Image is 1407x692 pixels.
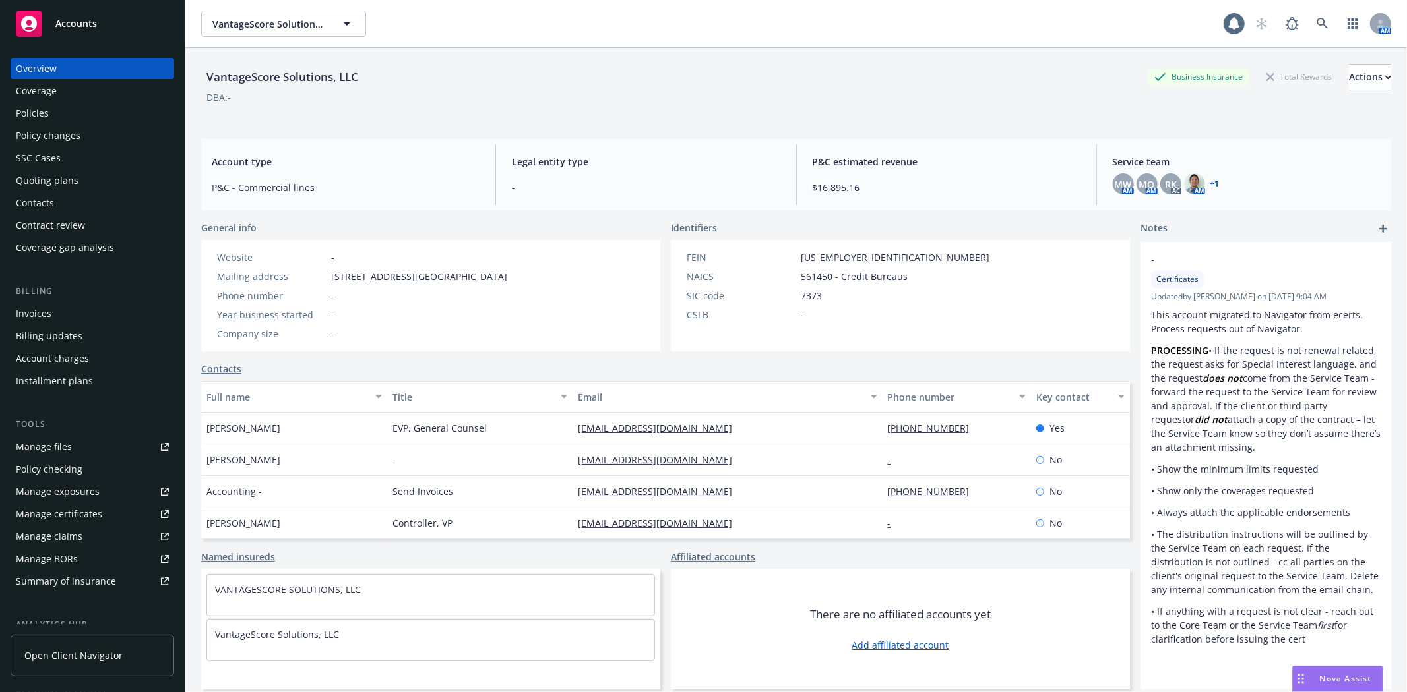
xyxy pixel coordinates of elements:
[1151,462,1381,476] p: • Show the minimum limits requested
[687,308,796,322] div: CSLB
[1293,666,1309,691] div: Drag to move
[217,289,326,303] div: Phone number
[215,583,361,596] a: VANTAGESCORE SOLUTIONS, LLC
[201,69,363,86] div: VantageScore Solutions, LLC
[201,381,387,413] button: Full name
[578,485,743,498] a: [EMAIL_ADDRESS][DOMAIN_NAME]
[331,308,334,322] span: -
[578,390,862,404] div: Email
[883,381,1031,413] button: Phone number
[11,237,174,258] a: Coverage gap analysis
[512,155,780,169] span: Legal entity type
[11,548,174,569] a: Manage BORs
[11,370,174,391] a: Installment plans
[331,251,334,264] a: -
[331,270,507,283] span: [STREET_ADDRESS][GEOGRAPHIC_DATA]
[206,90,231,104] div: DBA: -
[1195,413,1228,426] em: did not
[217,270,326,283] div: Mailing address
[16,80,57,101] div: Coverage
[1184,173,1205,194] img: photo
[16,170,78,191] div: Quoting plans
[813,155,1080,169] span: P&C estimated revenue
[16,459,82,480] div: Policy checking
[16,326,82,347] div: Billing updates
[1148,69,1249,85] div: Business Insurance
[671,221,717,235] span: Identifiers
[16,481,100,502] div: Manage exposures
[1292,666,1383,692] button: Nova Assist
[1141,242,1391,656] div: -CertificatesUpdatedby [PERSON_NAME] on [DATE] 9:04 AMThis account migrated to Navigator from ece...
[392,484,453,498] span: Send Invoices
[801,289,822,303] span: 7373
[16,548,78,569] div: Manage BORs
[1049,421,1065,435] span: Yes
[1349,65,1391,90] div: Actions
[1151,484,1381,498] p: • Show only the coverages requested
[392,421,487,435] span: EVP, General Counsel
[1165,177,1177,191] span: RK
[1049,453,1062,467] span: No
[11,481,174,502] a: Manage exposures
[16,125,80,146] div: Policy changes
[687,270,796,283] div: NAICS
[1151,308,1381,335] p: This account migrated to Navigator from ecerts. Process requests out of Navigator.
[11,58,174,79] a: Overview
[1049,484,1062,498] span: No
[16,348,89,369] div: Account charges
[11,170,174,191] a: Quoting plans
[11,418,174,431] div: Tools
[11,80,174,101] a: Coverage
[16,504,102,525] div: Manage certificates
[16,526,82,547] div: Manage claims
[687,250,796,264] div: FEIN
[810,606,991,622] span: There are no affiliated accounts yet
[215,628,339,641] a: VantageScore Solutions, LLC
[11,125,174,146] a: Policy changes
[1151,344,1208,357] strong: PROCESSING
[16,148,61,169] div: SSC Cases
[16,215,85,236] div: Contract review
[1139,177,1155,191] span: MQ
[11,348,174,369] a: Account charges
[852,638,949,652] a: Add affiliated account
[206,421,280,435] span: [PERSON_NAME]
[11,192,174,214] a: Contacts
[201,221,257,235] span: General info
[11,326,174,347] a: Billing updates
[1141,221,1168,237] span: Notes
[1375,221,1391,237] a: add
[1151,343,1381,454] p: • If the request is not renewal related, the request asks for Special Interest language, and the ...
[578,422,743,434] a: [EMAIL_ADDRESS][DOMAIN_NAME]
[1279,11,1305,37] a: Report a Bug
[392,516,453,530] span: Controller, VP
[1113,155,1381,169] span: Service team
[578,453,743,466] a: [EMAIL_ADDRESS][DOMAIN_NAME]
[11,215,174,236] a: Contract review
[1036,390,1110,404] div: Key contact
[16,303,51,324] div: Invoices
[55,18,97,29] span: Accounts
[212,181,480,194] span: P&C - Commercial lines
[331,327,334,341] span: -
[1349,64,1391,90] button: Actions
[1049,516,1062,530] span: No
[687,289,796,303] div: SIC code
[888,517,902,529] a: -
[11,148,174,169] a: SSC Cases
[212,17,327,31] span: VantageScore Solutions, LLC
[11,103,174,124] a: Policies
[1151,527,1381,596] p: • The distribution instructions will be outlined by the Service Team on each request. If the dist...
[1249,11,1275,37] a: Start snowing
[201,362,241,376] a: Contacts
[1115,177,1132,191] span: MW
[11,303,174,324] a: Invoices
[801,270,908,283] span: 561450 - Credit Bureaus
[331,289,334,303] span: -
[212,155,480,169] span: Account type
[392,390,553,404] div: Title
[888,422,980,434] a: [PHONE_NUMBER]
[11,5,174,42] a: Accounts
[217,327,326,341] div: Company size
